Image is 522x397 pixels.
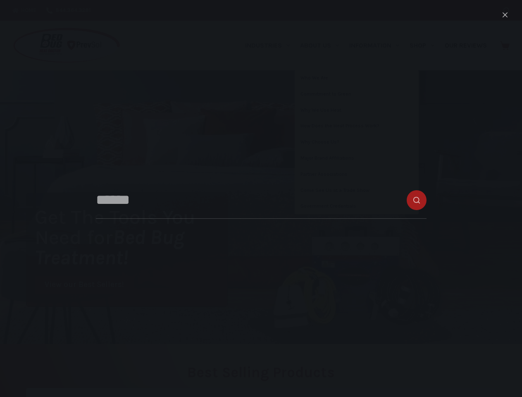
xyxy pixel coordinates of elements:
a: Information [344,21,405,70]
h2: Best Selling Products [26,365,496,380]
nav: Primary [240,21,492,70]
button: Search [503,7,510,14]
a: Government Credentials [295,198,419,214]
a: Industries [240,21,295,70]
h1: Get The Tools You Need for [35,207,227,268]
a: Commitment to Green [295,86,419,102]
a: About Us [295,21,344,70]
a: Why We Use Heat [295,103,419,118]
a: Why Choose Us? [295,134,419,150]
i: Bed Bug Treatment! [35,225,184,269]
img: Prevsol/Bed Bug Heat Doctor [12,27,121,64]
a: Shop [405,21,439,70]
a: Major Brand Affiliations [295,151,419,166]
a: Partner Associations [295,167,419,182]
span: View our Best Sellers! [45,281,124,289]
button: Open LiveChat chat widget [7,3,31,28]
a: Who We Are [295,70,419,86]
a: How Does the Heat Process Work? [295,118,419,134]
a: Come See Us at a Trade Show [295,183,419,198]
a: View our Best Sellers! [35,276,134,294]
a: Our Reviews [439,21,492,70]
